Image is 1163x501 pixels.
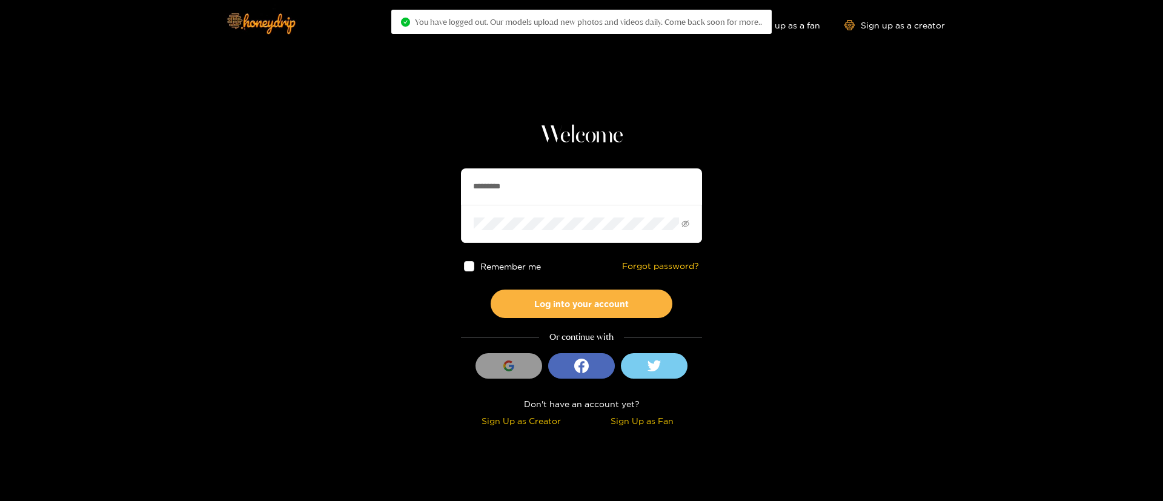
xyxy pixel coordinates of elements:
span: Remember me [480,262,541,271]
a: Sign up as a fan [737,20,820,30]
div: Sign Up as Fan [585,414,699,428]
a: Sign up as a creator [844,20,945,30]
a: Forgot password? [622,261,699,271]
span: check-circle [401,18,410,27]
button: Log into your account [491,290,672,318]
div: Sign Up as Creator [464,414,578,428]
h1: Welcome [461,121,702,150]
div: Don't have an account yet? [461,397,702,411]
div: Or continue with [461,330,702,344]
span: You have logged out. Our models upload new photos and videos daily. Come back soon for more.. [415,17,762,27]
span: eye-invisible [681,220,689,228]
